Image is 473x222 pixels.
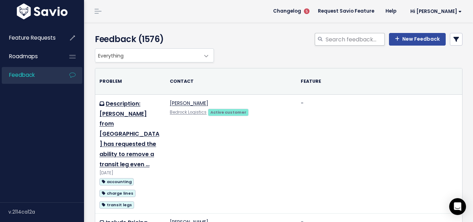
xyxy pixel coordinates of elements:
span: Changelog [273,9,301,14]
a: accounting [99,177,134,186]
a: Roadmaps [2,48,58,65]
div: Open Intercom Messenger [449,198,466,215]
a: Active customer [208,108,249,115]
a: [PERSON_NAME] [170,100,208,107]
span: accounting [99,178,134,186]
span: Everything [95,49,200,62]
span: Feature Requests [9,34,56,41]
a: Feature Requests [2,30,58,46]
th: Feature [297,68,465,94]
div: v.2114ca12a [8,203,84,221]
span: Roadmaps [9,53,38,60]
input: Search feedback... [325,33,385,46]
span: Hi [PERSON_NAME] [410,9,462,14]
a: charge lines [99,189,135,197]
th: Problem [95,68,166,94]
a: Bedrock Logistics [170,109,207,115]
span: Feedback [9,71,35,79]
span: transit legs [99,201,134,209]
img: logo-white.9d6f32f41409.svg [15,4,69,19]
a: Feedback [2,67,58,83]
td: - [297,94,465,214]
a: Request Savio Feature [312,6,380,16]
span: 5 [304,8,309,14]
a: transit legs [99,200,134,209]
div: [DATE] [99,169,161,177]
a: Hi [PERSON_NAME] [402,6,467,17]
h4: Feedback (1576) [95,33,210,46]
a: Description: [PERSON_NAME] from [GEOGRAPHIC_DATA] has requested the ability to remove a transit l... [99,100,159,168]
span: charge lines [99,190,135,197]
a: New Feedback [389,33,446,46]
th: Contact [166,68,297,94]
a: Help [380,6,402,16]
strong: Active customer [210,109,246,115]
span: Everything [95,48,214,62]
